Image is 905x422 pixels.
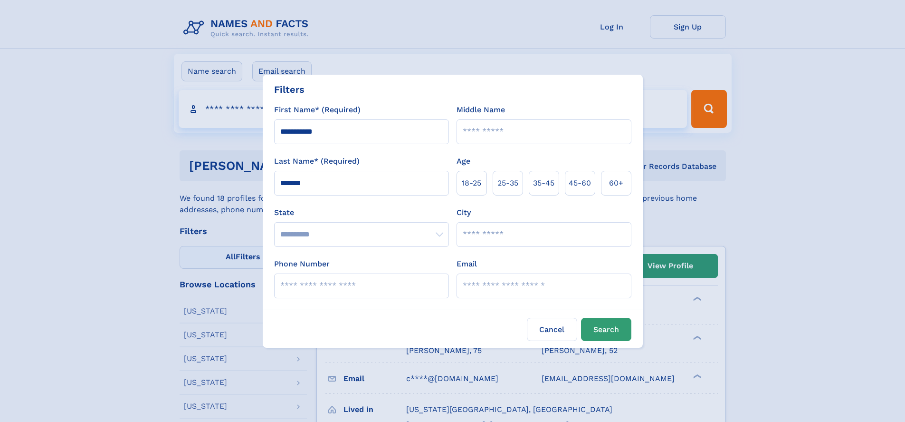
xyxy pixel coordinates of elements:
label: City [457,207,471,218]
label: State [274,207,449,218]
div: Filters [274,82,305,97]
span: 60+ [609,177,623,189]
label: Middle Name [457,104,505,116]
button: Search [581,318,631,341]
label: Last Name* (Required) [274,156,360,167]
label: Phone Number [274,258,330,270]
label: Age [457,156,470,167]
span: 35‑45 [533,177,554,189]
span: 45‑60 [569,177,591,189]
label: Email [457,258,477,270]
span: 25‑35 [497,177,518,189]
label: First Name* (Required) [274,104,361,116]
span: 18‑25 [462,177,481,189]
label: Cancel [527,318,577,341]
